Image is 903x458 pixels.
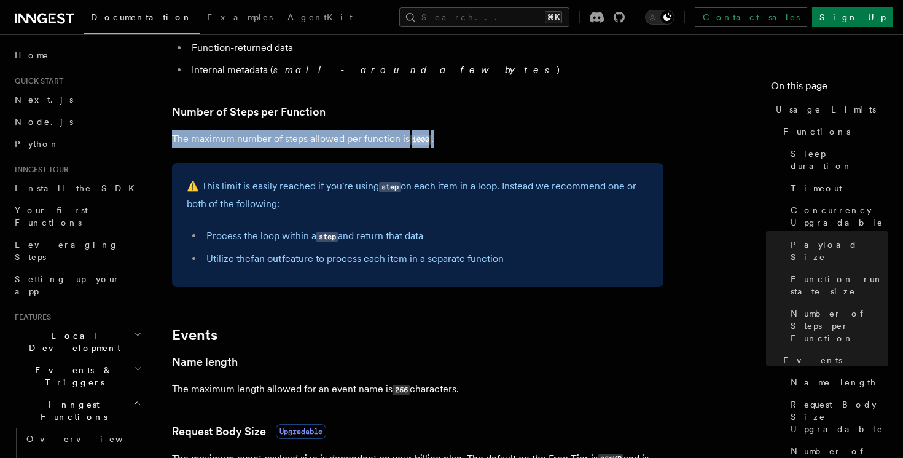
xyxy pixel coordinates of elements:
[786,199,888,234] a: Concurrency Upgradable
[10,89,144,111] a: Next.js
[10,165,69,175] span: Inngest tour
[203,250,649,267] li: Utilize the feature to process each item in a separate function
[15,240,119,262] span: Leveraging Steps
[172,130,663,148] p: The maximum number of steps allowed per function is .
[188,39,663,57] li: Function-returned data
[15,205,88,227] span: Your first Functions
[10,234,144,268] a: Leveraging Steps
[786,371,888,393] a: Name length
[786,302,888,349] a: Number of Steps per Function
[15,183,142,193] span: Install the SDK
[791,376,877,389] span: Name length
[786,234,888,268] a: Payload Size
[172,423,326,440] a: Request Body SizeUpgradable
[791,398,888,435] span: Request Body Size Upgradable
[379,182,401,192] code: step
[280,4,360,33] a: AgentKit
[172,353,238,371] a: Name length
[10,330,134,354] span: Local Development
[172,103,326,120] a: Number of Steps per Function
[791,273,888,298] span: Function run state size
[10,199,144,234] a: Your first Functions
[545,11,562,23] kbd: ⌘K
[15,95,73,105] span: Next.js
[273,64,557,76] em: small - around a few bytes
[10,312,51,322] span: Features
[10,111,144,133] a: Node.js
[778,120,888,143] a: Functions
[200,4,280,33] a: Examples
[172,381,663,398] p: The maximum length allowed for an event name is characters.
[10,177,144,199] a: Install the SDK
[10,44,144,66] a: Home
[771,98,888,120] a: Usage Limits
[15,49,49,61] span: Home
[791,148,888,172] span: Sleep duration
[791,182,842,194] span: Timeout
[188,61,663,79] li: Internal metadata ( )
[778,349,888,371] a: Events
[10,76,63,86] span: Quick start
[393,385,410,395] code: 256
[172,326,217,344] a: Events
[84,4,200,34] a: Documentation
[26,434,153,444] span: Overview
[783,354,842,366] span: Events
[287,12,353,22] span: AgentKit
[316,232,338,242] code: step
[15,274,120,296] span: Setting up your app
[783,125,850,138] span: Functions
[786,268,888,302] a: Function run state size
[10,325,144,359] button: Local Development
[207,12,273,22] span: Examples
[10,359,144,393] button: Events & Triggers
[786,393,888,440] a: Request Body Size Upgradable
[791,204,888,229] span: Concurrency Upgradable
[10,398,133,423] span: Inngest Functions
[10,133,144,155] a: Python
[791,307,888,344] span: Number of Steps per Function
[251,253,282,264] a: fan out
[399,7,569,27] button: Search...⌘K
[21,428,144,450] a: Overview
[10,393,144,428] button: Inngest Functions
[786,143,888,177] a: Sleep duration
[91,12,192,22] span: Documentation
[15,117,73,127] span: Node.js
[776,103,876,116] span: Usage Limits
[10,268,144,302] a: Setting up your app
[187,178,649,213] p: ⚠️ This limit is easily reached if you're using on each item in a loop. Instead we recommend one ...
[10,364,134,389] span: Events & Triggers
[791,239,888,263] span: Payload Size
[410,135,431,145] code: 1000
[771,79,888,98] h4: On this page
[276,424,326,439] span: Upgradable
[203,227,649,245] li: Process the loop within a and return that data
[786,177,888,199] a: Timeout
[812,7,893,27] a: Sign Up
[695,7,807,27] a: Contact sales
[15,139,60,149] span: Python
[645,10,674,25] button: Toggle dark mode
